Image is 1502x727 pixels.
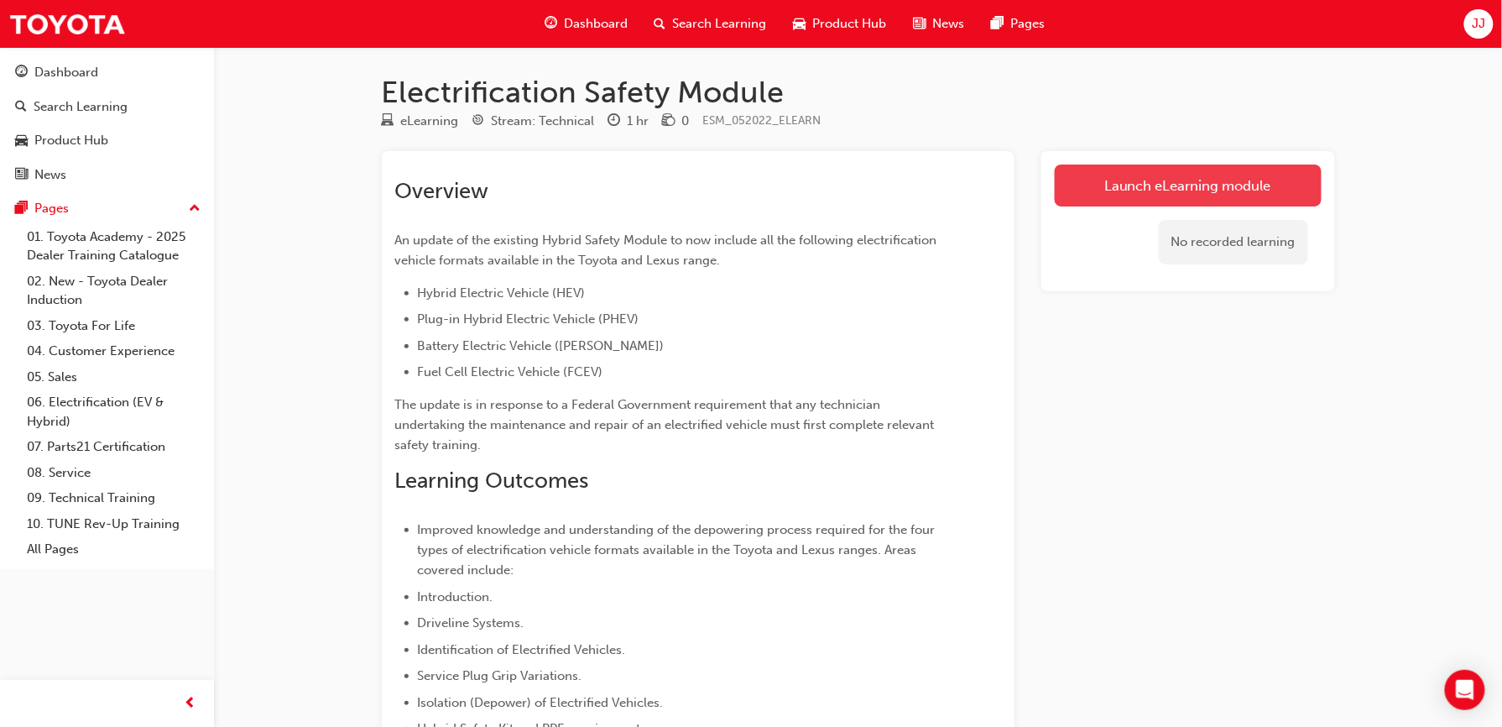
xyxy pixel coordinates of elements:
[531,7,641,41] a: guage-iconDashboard
[382,114,394,129] span: learningResourceType_ELEARNING-icon
[1159,220,1308,264] div: No recorded learning
[492,112,595,131] div: Stream: Technical
[382,74,1335,111] h1: Electrification Safety Module
[418,695,664,710] span: Isolation (Depower) of Electrified Vehicles.
[34,131,108,150] div: Product Hub
[564,14,628,34] span: Dashboard
[703,113,821,128] span: Learning resource code
[608,111,649,132] div: Duration
[418,364,603,379] span: Fuel Cell Electric Vehicle (FCEV)
[663,114,675,129] span: money-icon
[7,92,207,123] a: Search Learning
[7,57,207,88] a: Dashboard
[472,114,485,129] span: target-icon
[673,14,767,34] span: Search Learning
[978,7,1059,41] a: pages-iconPages
[20,269,207,313] a: 02. New - Toyota Dealer Induction
[20,338,207,364] a: 04. Customer Experience
[933,14,965,34] span: News
[418,668,582,683] span: Service Plug Grip Variations.
[900,7,978,41] a: news-iconNews
[608,114,621,129] span: clock-icon
[15,133,28,149] span: car-icon
[395,233,941,268] span: An update of the existing Hybrid Safety Module to now include all the following electrification v...
[992,13,1004,34] span: pages-icon
[395,397,938,452] span: The update is in response to a Federal Government requirement that any technician undertaking the...
[15,201,28,217] span: pages-icon
[1464,9,1494,39] button: JJ
[794,13,806,34] span: car-icon
[682,112,690,131] div: 0
[663,111,690,132] div: Price
[401,112,459,131] div: eLearning
[20,536,207,562] a: All Pages
[20,364,207,390] a: 05. Sales
[20,434,207,460] a: 07. Parts21 Certification
[7,193,207,224] button: Pages
[418,522,939,578] span: Improved knowledge and understanding of the depowering process required for the four types of ele...
[20,511,207,537] a: 10. TUNE Rev-Up Training
[15,100,27,115] span: search-icon
[780,7,900,41] a: car-iconProduct Hub
[472,111,595,132] div: Stream
[7,160,207,191] a: News
[1445,670,1485,710] div: Open Intercom Messenger
[418,615,524,630] span: Driveline Systems.
[20,460,207,486] a: 08. Service
[34,97,128,117] div: Search Learning
[20,485,207,511] a: 09. Technical Training
[34,199,69,218] div: Pages
[641,7,780,41] a: search-iconSearch Learning
[418,285,586,301] span: Hybrid Electric Vehicle (HEV)
[34,63,98,82] div: Dashboard
[545,13,557,34] span: guage-icon
[382,111,459,132] div: Type
[395,468,589,494] span: Learning Outcomes
[34,165,66,185] div: News
[914,13,926,34] span: news-icon
[189,198,201,220] span: up-icon
[20,390,207,434] a: 06. Electrification (EV & Hybrid)
[15,168,28,183] span: news-icon
[628,112,649,131] div: 1 hr
[7,54,207,193] button: DashboardSearch LearningProduct HubNews
[15,65,28,81] span: guage-icon
[1055,165,1322,207] a: Launch eLearning module
[8,5,126,43] img: Trak
[185,693,197,714] span: prev-icon
[20,313,207,339] a: 03. Toyota For Life
[1472,14,1485,34] span: JJ
[418,642,626,657] span: Identification of Electrified Vehicles.
[7,125,207,156] a: Product Hub
[418,338,665,353] span: Battery Electric Vehicle ([PERSON_NAME])
[418,311,639,327] span: Plug-in Hybrid Electric Vehicle (PHEV)
[655,13,666,34] span: search-icon
[418,589,493,604] span: Introduction.
[1011,14,1046,34] span: Pages
[395,178,489,204] span: Overview
[20,224,207,269] a: 01. Toyota Academy - 2025 Dealer Training Catalogue
[813,14,887,34] span: Product Hub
